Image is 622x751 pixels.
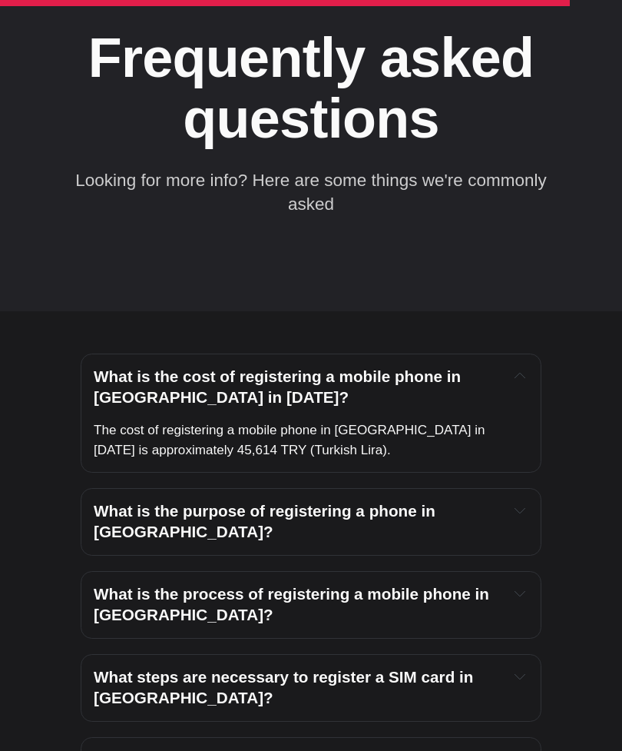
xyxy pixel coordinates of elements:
span: Looking for more info? Here are some things we're commonly asked [75,171,551,214]
span: Frequently asked questions [88,27,549,149]
span: What is the purpose of registering a phone in [GEOGRAPHIC_DATA]? [94,502,440,540]
span: What is the cost of registering a mobile phone in [GEOGRAPHIC_DATA] in [DATE]? [94,367,465,406]
button: Expand toggle to read content [511,667,528,686]
span: The cost of registering a mobile phone in [GEOGRAPHIC_DATA] in [DATE] is approximately 45,614 TRY... [94,423,488,457]
span: What is the process of registering a mobile phone in [GEOGRAPHIC_DATA]? [94,585,494,623]
button: Expand toggle to read content [511,367,528,385]
button: Expand toggle to read content [511,501,528,520]
button: Expand toggle to read content [511,584,528,603]
span: What steps are necessary to register a SIM card in [GEOGRAPHIC_DATA]? [94,668,478,706]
